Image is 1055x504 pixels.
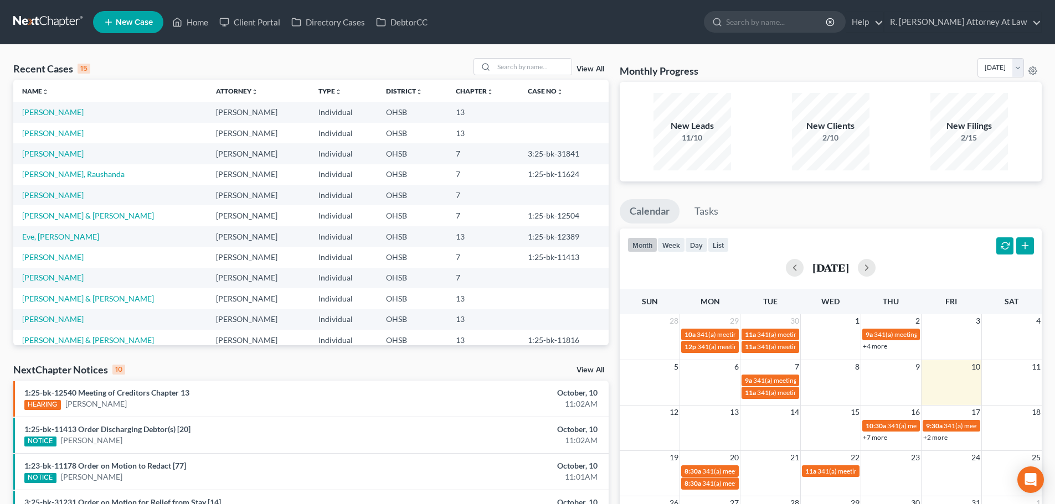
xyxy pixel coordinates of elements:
button: month [627,237,657,252]
td: OHSB [377,226,447,247]
td: [PERSON_NAME] [207,226,310,247]
span: 25 [1031,451,1042,464]
td: OHSB [377,185,447,205]
span: 10a [685,330,696,339]
td: OHSB [377,288,447,309]
i: unfold_more [487,89,493,95]
span: 341(a) meeting for [PERSON_NAME] & [PERSON_NAME] [697,330,862,339]
i: unfold_more [557,89,563,95]
a: [PERSON_NAME] [65,398,127,409]
a: Typeunfold_more [318,87,342,95]
div: 2/15 [930,132,1008,143]
span: 9 [914,360,921,373]
a: Districtunfold_more [386,87,423,95]
span: 341(a) meeting for [PERSON_NAME] [757,330,864,339]
span: 11a [745,330,756,339]
span: 21 [789,451,800,464]
span: 4 [1035,314,1042,328]
span: 29 [729,314,740,328]
a: [PERSON_NAME] [22,107,84,117]
span: 341(a) meeting for [PERSON_NAME] [887,422,994,430]
td: [PERSON_NAME] [207,330,310,350]
a: Attorneyunfold_more [216,87,258,95]
a: +7 more [863,433,887,441]
i: unfold_more [335,89,342,95]
div: New Filings [930,119,1008,132]
a: [PERSON_NAME] & [PERSON_NAME] [22,335,154,345]
a: R. [PERSON_NAME] Attorney At Law [884,12,1041,32]
div: October, 10 [414,424,598,435]
td: OHSB [377,330,447,350]
div: 10 [112,365,125,375]
td: OHSB [377,102,447,122]
td: Individual [310,102,377,122]
span: 8 [854,360,861,373]
span: 341(a) meeting for [PERSON_NAME] [817,467,924,475]
a: 1:25-bk-11413 Order Discharging Debtor(s) [20] [24,424,191,434]
span: 11a [805,467,816,475]
td: Individual [310,185,377,205]
a: Eve, [PERSON_NAME] [22,232,99,241]
td: OHSB [377,164,447,185]
span: 341(a) meeting for [PERSON_NAME] & [PERSON_NAME] [702,479,868,487]
span: 341(a) meeting for [PERSON_NAME] [702,467,809,475]
a: Case Nounfold_more [528,87,563,95]
span: 8:30a [685,479,701,487]
div: 11:01AM [414,471,598,482]
td: OHSB [377,205,447,226]
td: 13 [447,102,519,122]
td: Individual [310,247,377,267]
a: [PERSON_NAME] [22,128,84,138]
a: [PERSON_NAME] [22,190,84,200]
span: 2 [914,314,921,328]
a: [PERSON_NAME] [22,149,84,158]
span: New Case [116,18,153,27]
a: Client Portal [214,12,286,32]
td: 1:25-bk-12504 [519,205,609,226]
a: Nameunfold_more [22,87,49,95]
span: 13 [729,406,740,419]
span: 5 [673,360,680,373]
div: Open Intercom Messenger [1017,466,1044,493]
a: DebtorCC [370,12,433,32]
div: NOTICE [24,437,56,446]
span: Wed [821,297,840,306]
td: 3:25-bk-31841 [519,143,609,164]
span: Mon [701,297,720,306]
a: Chapterunfold_more [456,87,493,95]
span: 11a [745,342,756,351]
div: NextChapter Notices [13,363,125,376]
span: 341(a) meeting for [PERSON_NAME] [697,342,804,351]
td: 1:25-bk-11413 [519,247,609,267]
a: [PERSON_NAME] [22,252,84,262]
a: [PERSON_NAME] [61,471,122,482]
td: Individual [310,205,377,226]
div: New Clients [792,119,869,132]
span: 10 [970,360,981,373]
span: 17 [970,406,981,419]
span: Sat [1005,297,1018,306]
span: 10:30a [866,422,886,430]
a: Home [167,12,214,32]
td: 7 [447,268,519,288]
span: Thu [883,297,899,306]
td: Individual [310,164,377,185]
td: Individual [310,330,377,350]
span: 341(a) meeting for [PERSON_NAME] [874,330,981,339]
td: OHSB [377,123,447,143]
td: 1:25-bk-12389 [519,226,609,247]
td: Individual [310,268,377,288]
div: October, 10 [414,387,598,398]
span: 9a [745,376,752,385]
td: [PERSON_NAME] [207,164,310,185]
td: 7 [447,143,519,164]
td: 7 [447,205,519,226]
td: 13 [447,226,519,247]
div: 2/10 [792,132,869,143]
span: 341(a) meeting for [PERSON_NAME] & [PERSON_NAME] [757,388,923,397]
span: 22 [850,451,861,464]
span: 8:30a [685,467,701,475]
td: 13 [447,330,519,350]
td: [PERSON_NAME] [207,205,310,226]
td: Individual [310,309,377,330]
